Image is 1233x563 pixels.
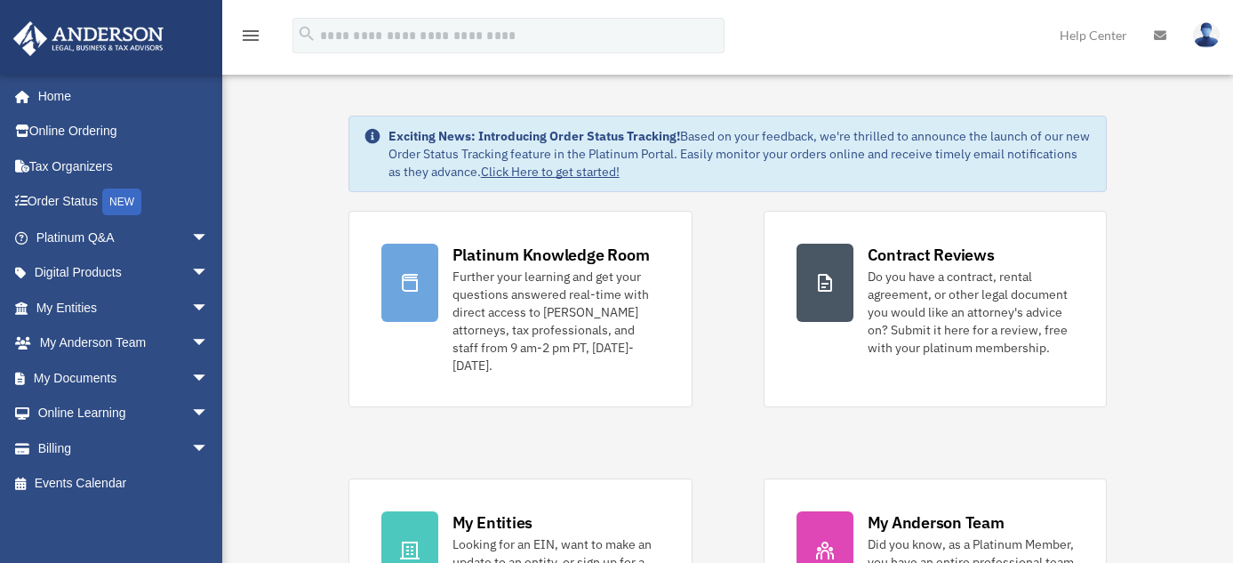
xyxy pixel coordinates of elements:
img: User Pic [1193,22,1220,48]
div: NEW [102,189,141,215]
a: Online Learningarrow_drop_down [12,396,236,431]
span: arrow_drop_down [191,396,227,432]
img: Anderson Advisors Platinum Portal [8,21,169,56]
a: Digital Productsarrow_drop_down [12,255,236,291]
i: menu [240,25,261,46]
a: menu [240,31,261,46]
a: My Documentsarrow_drop_down [12,360,236,396]
a: Platinum Knowledge Room Further your learning and get your questions answered real-time with dire... [348,211,693,407]
a: Tax Organizers [12,149,236,184]
div: Do you have a contract, rental agreement, or other legal document you would like an attorney's ad... [868,268,1075,357]
div: My Anderson Team [868,511,1005,534]
i: search [297,24,316,44]
span: arrow_drop_down [191,360,227,397]
a: My Anderson Teamarrow_drop_down [12,326,236,361]
div: Platinum Knowledge Room [452,244,650,266]
a: Billingarrow_drop_down [12,430,236,466]
span: arrow_drop_down [191,255,227,292]
span: arrow_drop_down [191,220,227,256]
a: Platinum Q&Aarrow_drop_down [12,220,236,255]
a: Online Ordering [12,114,236,149]
strong: Exciting News: Introducing Order Status Tracking! [388,128,680,144]
a: My Entitiesarrow_drop_down [12,290,236,326]
div: Further your learning and get your questions answered real-time with direct access to [PERSON_NAM... [452,268,660,374]
span: arrow_drop_down [191,290,227,326]
a: Home [12,78,227,114]
div: Based on your feedback, we're thrilled to announce the launch of our new Order Status Tracking fe... [388,127,1093,181]
span: arrow_drop_down [191,326,227,362]
div: Contract Reviews [868,244,995,266]
a: Click Here to get started! [481,164,620,180]
span: arrow_drop_down [191,430,227,467]
a: Events Calendar [12,466,236,502]
a: Contract Reviews Do you have a contract, rental agreement, or other legal document you would like... [764,211,1108,407]
div: My Entities [452,511,532,534]
a: Order StatusNEW [12,184,236,221]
